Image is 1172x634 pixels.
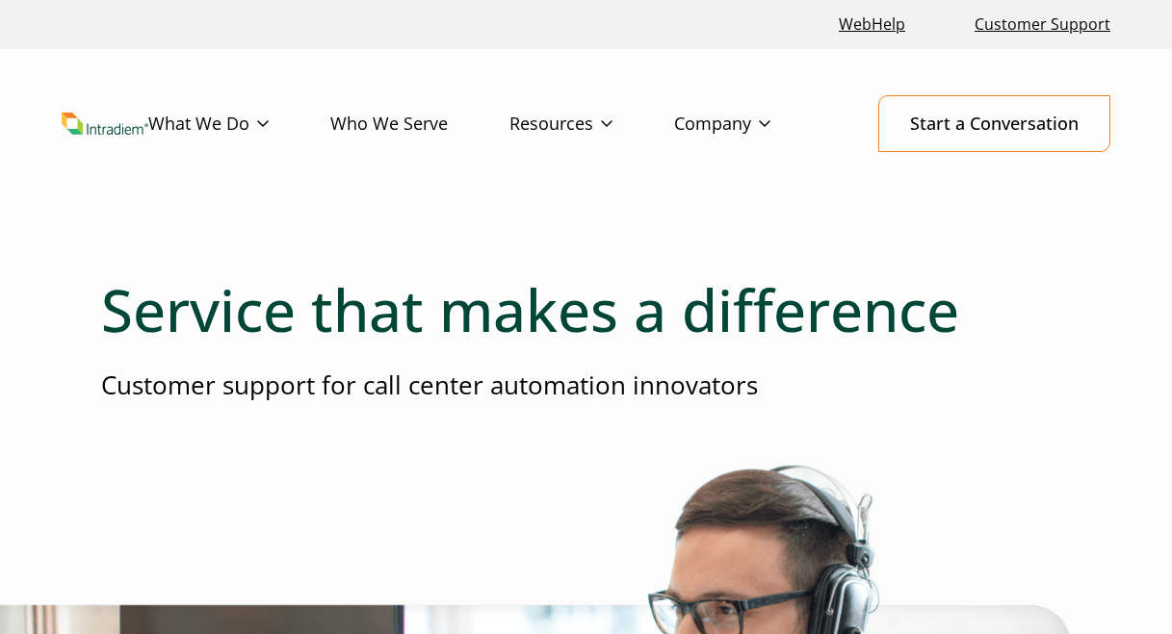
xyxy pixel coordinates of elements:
a: Resources [509,96,674,152]
p: Customer support for call center automation innovators [101,368,1071,403]
a: Link opens in a new window [831,4,913,45]
a: Start a Conversation [878,95,1110,152]
a: Link to homepage of Intradiem [62,113,148,134]
h1: Service that makes a difference [101,275,1071,344]
a: Who We Serve [330,96,509,152]
a: Company [674,96,832,152]
a: What We Do [148,96,330,152]
img: Intradiem [62,113,148,134]
a: Customer Support [967,4,1118,45]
